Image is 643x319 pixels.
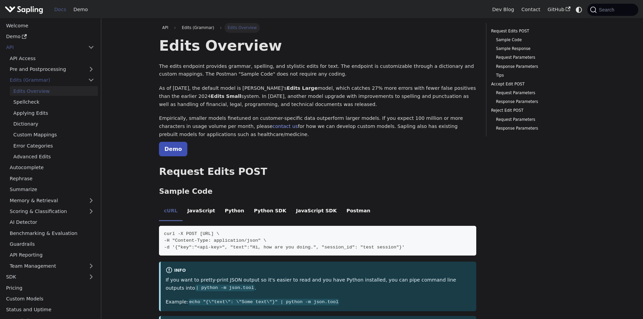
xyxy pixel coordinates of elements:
[2,305,98,315] a: Status and Uptime
[166,267,472,275] div: info
[5,5,46,15] a: Sapling.aiSapling.ai
[2,294,98,304] a: Custom Models
[159,23,171,32] a: API
[10,141,98,151] a: Error Categories
[159,84,476,108] p: As of [DATE], the default model is [PERSON_NAME]'s model, which catches 27% more errors with fewe...
[211,94,241,99] strong: Edits Small
[159,62,476,79] p: The edits endpoint provides grammar, spelling, and stylistic edits for text. The endpoint is cust...
[220,202,249,221] li: Python
[6,195,98,205] a: Memory & Retrieval
[164,245,405,250] span: -d '{"key":"<api-key>", "text":"Hi, how are you doing.", "session_id": "test session"}'
[159,202,182,221] li: cURL
[6,207,98,216] a: Scoring & Classification
[6,228,98,238] a: Benchmarking & Evaluation
[10,119,98,129] a: Dictionary
[51,4,70,15] a: Docs
[496,99,580,105] a: Response Parameters
[6,239,98,249] a: Guardrails
[496,46,580,52] a: Sample Response
[249,202,291,221] li: Python SDK
[496,37,580,43] a: Sample Code
[6,250,98,260] a: API Reporting
[84,272,98,282] button: Expand sidebar category 'SDK'
[491,107,583,114] a: Reject Edit POST
[291,202,342,221] li: JavaScript SDK
[272,124,298,129] a: contact us
[188,299,339,305] code: echo "{\"text\": \"Some text\"}" | python -m json.tool
[496,116,580,123] a: Request Parameters
[6,261,98,271] a: Team Management
[342,202,375,221] li: Postman
[6,163,98,172] a: Autocomplete
[166,276,472,292] p: If you want to pretty-print JSON output so it's easier to read and you have Python installed, you...
[597,7,618,12] span: Search
[224,23,260,32] span: Edits Overview
[6,217,98,227] a: AI Detector
[166,298,472,306] p: Example:
[159,36,476,55] h1: Edits Overview
[496,54,580,61] a: Request Parameters
[6,64,98,74] a: Pre and Postprocessing
[6,75,98,85] a: Edits (Grammar)
[2,283,98,293] a: Pricing
[488,4,517,15] a: Dev Blog
[2,32,98,42] a: Demo
[2,43,84,52] a: API
[496,90,580,96] a: Request Parameters
[6,185,98,194] a: Summarize
[10,86,98,96] a: Edits Overview
[164,231,219,236] span: curl -X POST [URL] \
[496,125,580,132] a: Response Parameters
[287,85,318,91] strong: Edits Large
[84,43,98,52] button: Collapse sidebar category 'API'
[159,142,187,156] a: Demo
[183,202,220,221] li: JavaScript
[2,272,84,282] a: SDK
[10,152,98,162] a: Advanced Edits
[159,114,476,138] p: Empirically, smaller models finetuned on customer-specific data outperform larger models. If you ...
[162,25,168,30] span: API
[10,97,98,107] a: Spellcheck
[518,4,544,15] a: Contact
[159,187,476,196] h3: Sample Code
[496,72,580,79] a: Tips
[574,5,584,15] button: Switch between dark and light mode (currently system mode)
[10,108,98,118] a: Applying Edits
[164,238,266,243] span: -H "Content-Type: application/json" \
[10,130,98,140] a: Custom Mappings
[70,4,91,15] a: Demo
[544,4,574,15] a: GitHub
[159,23,476,32] nav: Breadcrumbs
[496,63,580,70] a: Response Parameters
[5,5,43,15] img: Sapling.ai
[6,174,98,183] a: Rephrase
[179,23,217,32] span: Edits (Grammar)
[491,28,583,34] a: Request Edits POST
[491,81,583,87] a: Accept Edit POST
[587,4,638,16] button: Search (Command+K)
[159,166,476,178] h2: Request Edits POST
[2,21,98,30] a: Welcome
[195,285,255,291] code: | python -m json.tool
[6,53,98,63] a: API Access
